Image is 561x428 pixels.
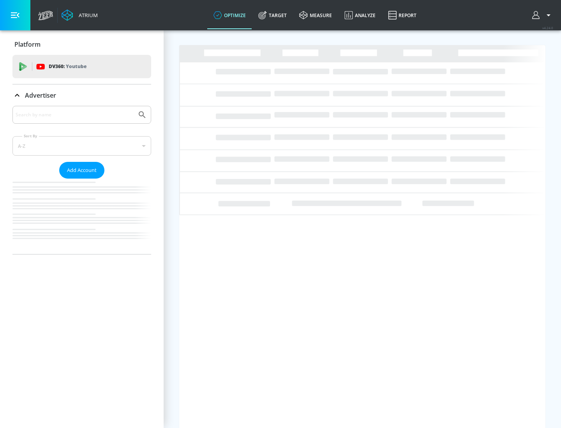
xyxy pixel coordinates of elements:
[12,136,151,156] div: A-Z
[25,91,56,100] p: Advertiser
[293,1,338,29] a: measure
[338,1,382,29] a: Analyze
[66,62,86,70] p: Youtube
[49,62,86,71] p: DV360:
[12,84,151,106] div: Advertiser
[76,12,98,19] div: Atrium
[12,33,151,55] div: Platform
[12,55,151,78] div: DV360: Youtube
[67,166,97,175] span: Add Account
[59,162,104,179] button: Add Account
[14,40,41,49] p: Platform
[207,1,252,29] a: optimize
[542,26,553,30] span: v 4.24.0
[62,9,98,21] a: Atrium
[22,133,39,139] label: Sort By
[12,106,151,254] div: Advertiser
[252,1,293,29] a: Target
[382,1,423,29] a: Report
[12,179,151,254] nav: list of Advertiser
[16,110,134,120] input: Search by name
